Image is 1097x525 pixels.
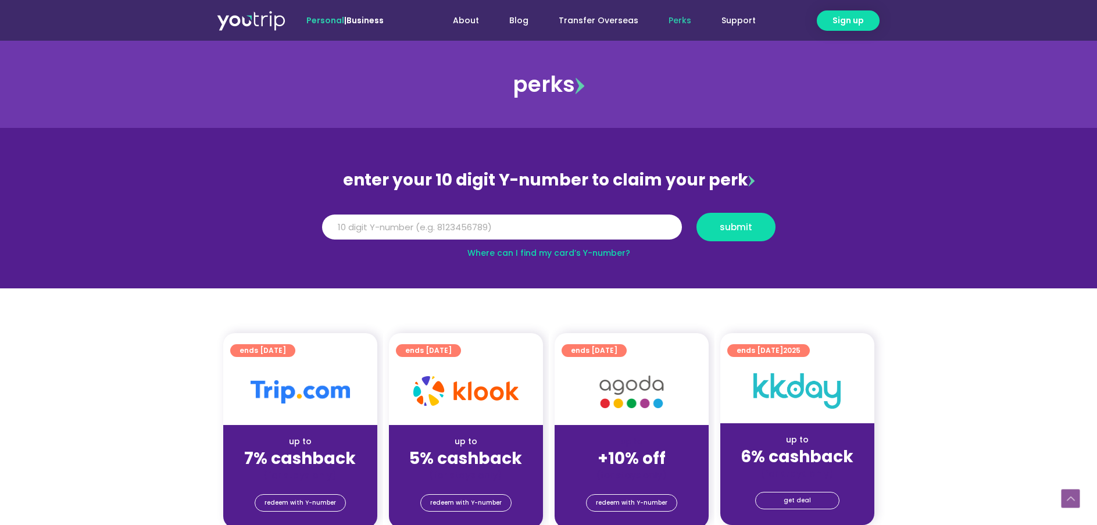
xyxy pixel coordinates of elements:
[832,15,864,27] span: Sign up
[244,447,356,470] strong: 7% cashback
[265,495,336,511] span: redeem with Y-number
[322,215,682,240] input: 10 digit Y-number (e.g. 8123456789)
[420,494,512,512] a: redeem with Y-number
[564,469,699,481] div: (for stays only)
[571,344,617,357] span: ends [DATE]
[696,213,776,241] button: submit
[494,10,544,31] a: Blog
[396,344,461,357] a: ends [DATE]
[430,495,502,511] span: redeem with Y-number
[741,445,853,468] strong: 6% cashback
[230,344,295,357] a: ends [DATE]
[438,10,494,31] a: About
[755,492,839,509] a: get deal
[817,10,880,31] a: Sign up
[783,345,801,355] span: 2025
[596,495,667,511] span: redeem with Y-number
[398,469,534,481] div: (for stays only)
[653,10,706,31] a: Perks
[727,344,810,357] a: ends [DATE]2025
[730,467,865,480] div: (for stays only)
[562,344,627,357] a: ends [DATE]
[405,344,452,357] span: ends [DATE]
[586,494,677,512] a: redeem with Y-number
[306,15,344,26] span: Personal
[316,165,781,195] div: enter your 10 digit Y-number to claim your perk
[233,435,368,448] div: up to
[784,492,811,509] span: get deal
[730,434,865,446] div: up to
[598,447,666,470] strong: +10% off
[255,494,346,512] a: redeem with Y-number
[544,10,653,31] a: Transfer Overseas
[346,15,384,26] a: Business
[306,15,384,26] span: |
[621,435,642,447] span: up to
[322,213,776,250] form: Y Number
[706,10,771,31] a: Support
[398,435,534,448] div: up to
[720,223,752,231] span: submit
[737,344,801,357] span: ends [DATE]
[233,469,368,481] div: (for stays only)
[240,344,286,357] span: ends [DATE]
[409,447,522,470] strong: 5% cashback
[415,10,771,31] nav: Menu
[467,247,630,259] a: Where can I find my card’s Y-number?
